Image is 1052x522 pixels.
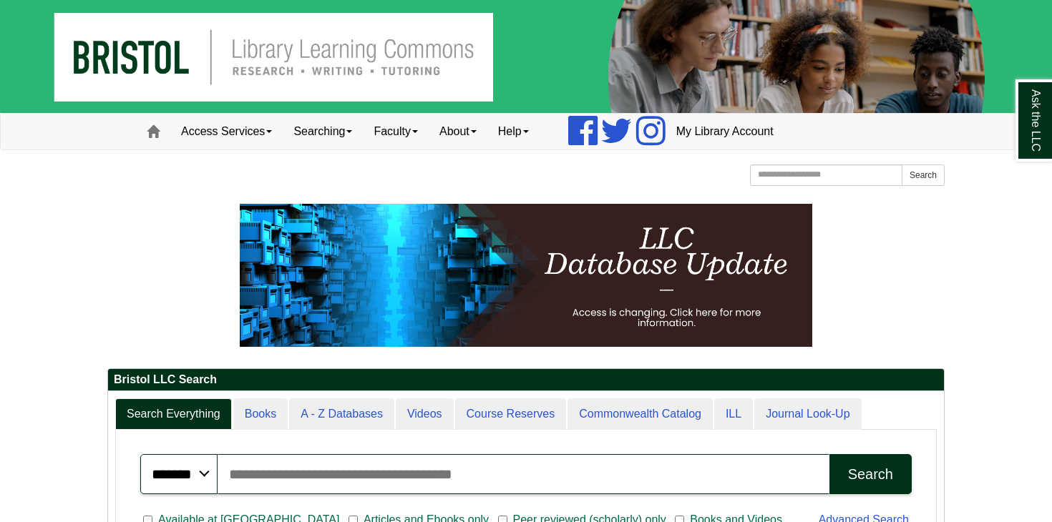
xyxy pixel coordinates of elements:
[115,398,232,430] a: Search Everything
[848,466,893,483] div: Search
[666,114,784,149] a: My Library Account
[108,369,944,391] h2: Bristol LLC Search
[396,398,454,430] a: Videos
[487,114,540,149] a: Help
[902,164,945,186] button: Search
[233,398,288,430] a: Books
[714,398,753,430] a: ILL
[283,114,363,149] a: Searching
[829,454,912,494] button: Search
[289,398,394,430] a: A - Z Databases
[170,114,283,149] a: Access Services
[363,114,429,149] a: Faculty
[429,114,487,149] a: About
[455,398,567,430] a: Course Reserves
[568,398,713,430] a: Commonwealth Catalog
[240,204,812,347] img: HTML tutorial
[754,398,861,430] a: Journal Look-Up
